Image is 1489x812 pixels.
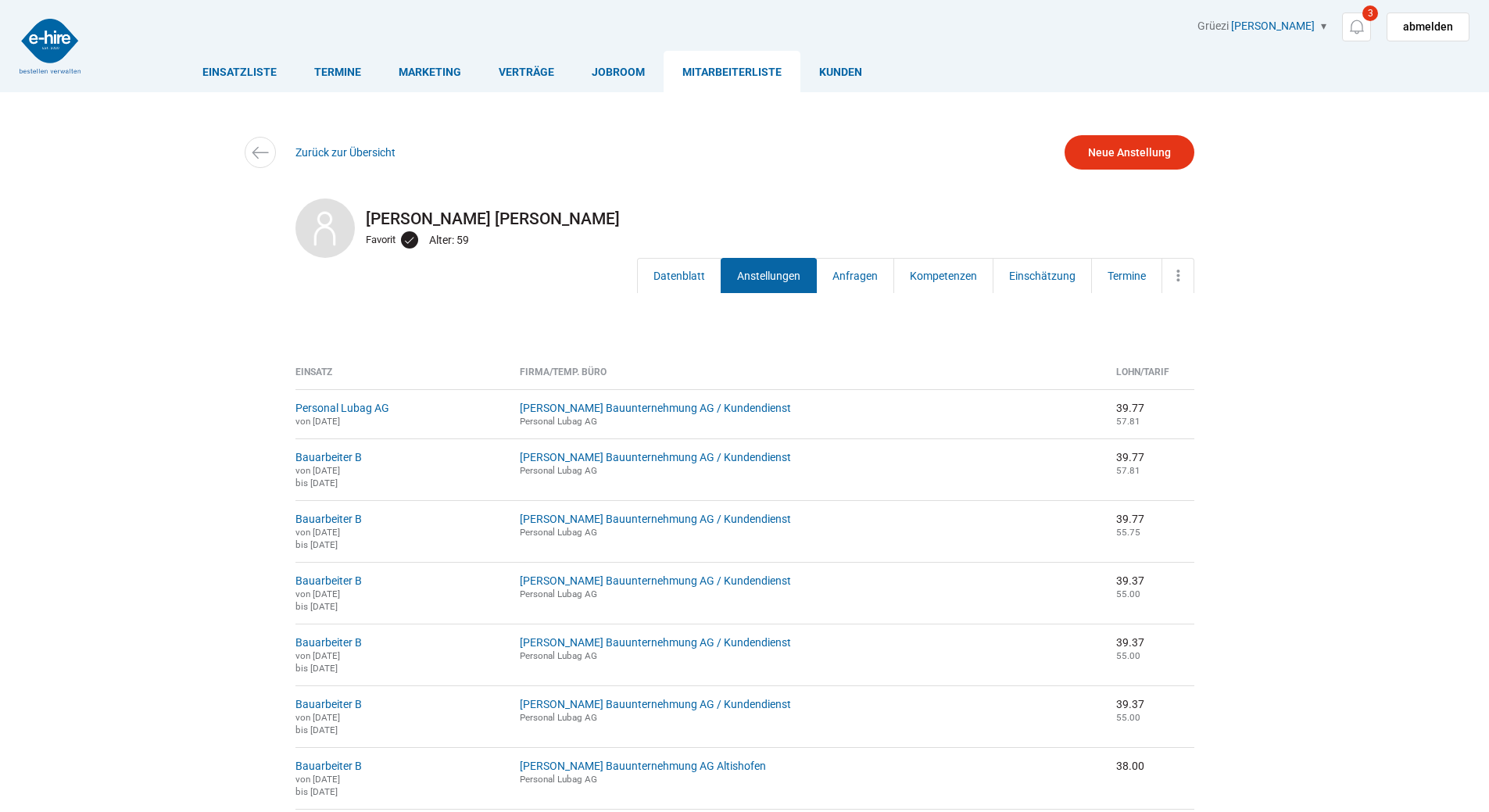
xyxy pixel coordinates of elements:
a: [PERSON_NAME] Bauunternehmung AG / Kundendienst [520,636,791,649]
a: Bauarbeiter B [295,760,362,772]
a: Termine [1091,258,1162,293]
a: Mitarbeiterliste [664,51,800,92]
a: Einschätzung [993,258,1092,293]
a: Kunden [800,51,881,92]
a: Anfragen [816,258,894,293]
small: 57.81 [1116,465,1140,476]
th: Einsatz [295,367,509,389]
div: Alter: 59 [429,230,473,250]
small: von [DATE] bis [DATE] [295,527,340,550]
a: Jobroom [573,51,664,92]
small: 55.75 [1116,527,1140,538]
a: Marketing [380,51,480,92]
a: Bauarbeiter B [295,574,362,587]
small: von [DATE] bis [DATE] [295,465,340,488]
a: [PERSON_NAME] Bauunternehmung AG / Kundendienst [520,402,791,414]
small: 55.00 [1116,712,1140,723]
small: 57.81 [1116,416,1140,427]
img: logo2.png [20,19,81,73]
nobr: 39.37 [1116,574,1144,587]
img: icon-notification.svg [1347,17,1366,37]
a: abmelden [1387,13,1469,41]
small: 55.00 [1116,588,1140,599]
small: 55.00 [1116,650,1140,661]
a: [PERSON_NAME] Bauunternehmung AG / Kundendienst [520,451,791,463]
a: Zurück zur Übersicht [295,146,396,159]
a: Neue Anstellung [1065,135,1194,170]
a: Bauarbeiter B [295,698,362,710]
a: Bauarbeiter B [295,513,362,525]
nobr: 38.00 [1116,760,1144,772]
h2: [PERSON_NAME] [PERSON_NAME] [295,209,1194,228]
small: von [DATE] bis [DATE] [295,774,340,797]
a: Kompetenzen [893,258,993,293]
small: Personal Lubag AG [520,774,597,785]
a: Termine [295,51,380,92]
a: [PERSON_NAME] Bauunternehmung AG / Kundendienst [520,574,791,587]
small: Personal Lubag AG [520,712,597,723]
nobr: 39.77 [1116,451,1144,463]
div: Grüezi [1197,20,1469,41]
nobr: 39.37 [1116,636,1144,649]
a: 3 [1342,13,1371,41]
a: Einsatzliste [184,51,295,92]
small: von [DATE] bis [DATE] [295,712,340,735]
span: 3 [1362,5,1378,21]
a: [PERSON_NAME] Bauunternehmung AG / Kundendienst [520,513,791,525]
small: Personal Lubag AG [520,416,597,427]
img: icon-arrow-left.svg [249,141,271,164]
th: Lohn/Tarif [1104,367,1194,389]
a: Personal Lubag AG [295,402,389,414]
small: Personal Lubag AG [520,527,597,538]
small: Personal Lubag AG [520,588,597,599]
a: Anstellungen [721,258,817,293]
small: von [DATE] bis [DATE] [295,650,340,674]
small: Personal Lubag AG [520,650,597,661]
a: Datenblatt [637,258,721,293]
small: Personal Lubag AG [520,465,597,476]
nobr: 39.77 [1116,402,1144,414]
a: Verträge [480,51,573,92]
small: von [DATE] [295,416,340,427]
a: Bauarbeiter B [295,451,362,463]
small: von [DATE] bis [DATE] [295,588,340,612]
th: Firma/Temp. Büro [508,367,1104,389]
a: [PERSON_NAME] [1231,20,1315,32]
nobr: 39.77 [1116,513,1144,525]
nobr: 39.37 [1116,698,1144,710]
a: [PERSON_NAME] Bauunternehmung AG / Kundendienst [520,698,791,710]
a: [PERSON_NAME] Bauunternehmung AG Altishofen [520,760,766,772]
a: Bauarbeiter B [295,636,362,649]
